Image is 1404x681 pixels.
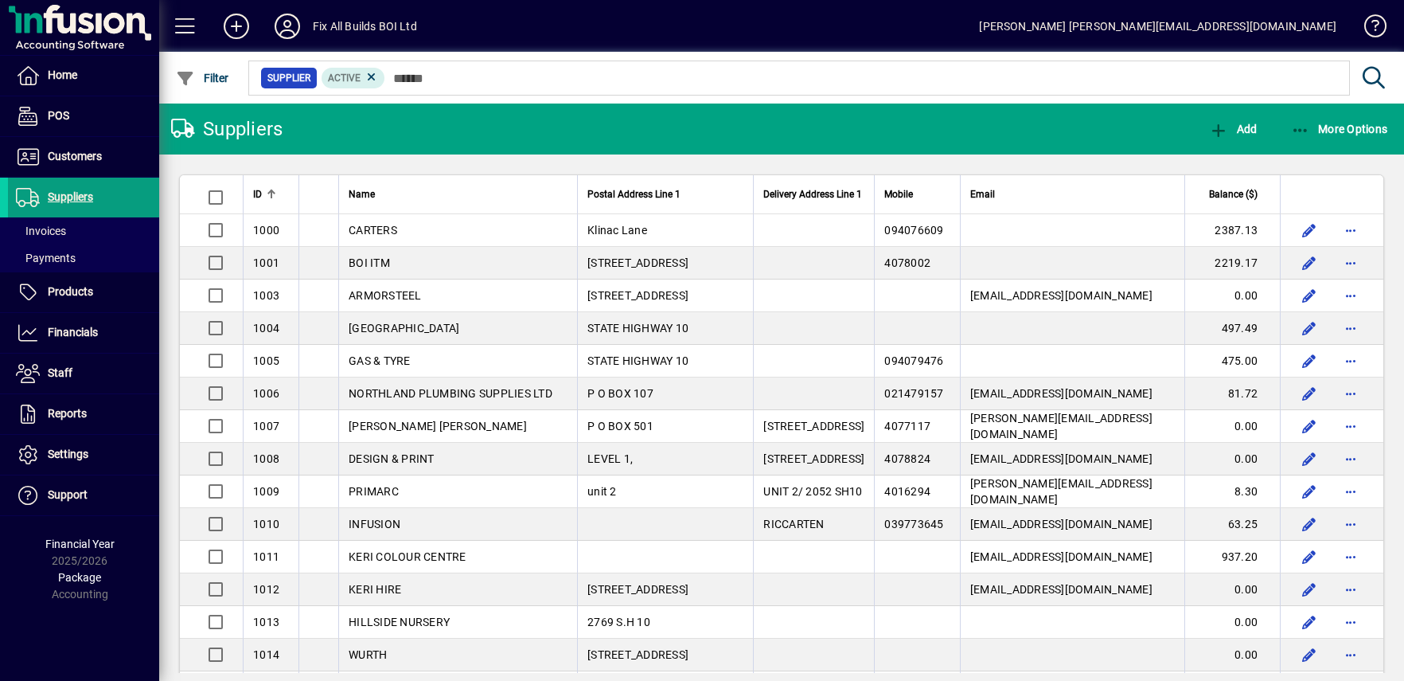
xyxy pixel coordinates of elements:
[1297,381,1322,406] button: Edit
[253,648,279,661] span: 1014
[763,452,864,465] span: [STREET_ADDRESS]
[48,190,93,203] span: Suppliers
[587,256,688,269] span: [STREET_ADDRESS]
[970,186,1175,203] div: Email
[1297,609,1322,635] button: Edit
[253,186,289,203] div: ID
[1297,250,1322,276] button: Edit
[587,616,650,628] span: 2769 S.H 10
[45,538,115,550] span: Financial Year
[970,518,1152,530] span: [EMAIL_ADDRESS][DOMAIN_NAME]
[349,387,552,400] span: NORTHLAND PLUMBING SUPPLIES LTD
[349,550,466,563] span: KERI COLOUR CENTRE
[1184,639,1280,671] td: 0.00
[48,407,87,420] span: Reports
[587,485,617,498] span: unit 2
[8,96,159,136] a: POS
[970,387,1152,400] span: [EMAIL_ADDRESS][DOMAIN_NAME]
[1338,577,1363,602] button: More options
[48,366,72,379] span: Staff
[1352,3,1384,55] a: Knowledge Base
[587,583,688,596] span: [STREET_ADDRESS]
[8,435,159,475] a: Settings
[1195,186,1272,203] div: Balance ($)
[1338,544,1363,569] button: More options
[1297,348,1322,374] button: Edit
[8,354,159,393] a: Staff
[48,448,88,460] span: Settings
[267,70,310,86] span: Supplier
[349,354,411,367] span: GAS & TYRE
[763,186,862,203] span: Delivery Address Line 1
[349,224,397,237] span: CARTERS
[171,116,283,142] div: Suppliers
[1338,479,1363,504] button: More options
[1297,479,1322,504] button: Edit
[1184,214,1280,247] td: 2387.13
[1209,123,1257,135] span: Add
[970,477,1152,506] span: [PERSON_NAME][EMAIL_ADDRESS][DOMAIN_NAME]
[1184,378,1280,410] td: 81.72
[313,14,417,39] div: Fix All Builds BOI Ltd
[1297,283,1322,308] button: Edit
[970,186,995,203] span: Email
[48,488,88,501] span: Support
[970,289,1152,302] span: [EMAIL_ADDRESS][DOMAIN_NAME]
[349,186,567,203] div: Name
[1338,446,1363,472] button: More options
[253,224,279,237] span: 1000
[587,420,653,432] span: P O BOX 501
[253,518,279,530] span: 1010
[1297,446,1322,472] button: Edit
[349,186,375,203] span: Name
[970,412,1152,440] span: [PERSON_NAME][EMAIL_ADDRESS][DOMAIN_NAME]
[587,354,688,367] span: STATE HIGHWAY 10
[253,452,279,465] span: 1008
[1184,573,1280,606] td: 0.00
[1184,410,1280,443] td: 0.00
[328,72,361,84] span: Active
[587,186,681,203] span: Postal Address Line 1
[763,420,864,432] span: [STREET_ADDRESS]
[1184,606,1280,639] td: 0.00
[884,354,943,367] span: 094079476
[349,256,390,269] span: BOI ITM
[1297,642,1322,667] button: Edit
[58,571,101,584] span: Package
[587,289,688,302] span: [STREET_ADDRESS]
[349,485,399,498] span: PRIMARC
[979,14,1336,39] div: [PERSON_NAME] [PERSON_NAME][EMAIL_ADDRESS][DOMAIN_NAME]
[253,387,279,400] span: 1006
[884,387,943,400] span: 021479157
[8,476,159,515] a: Support
[587,452,633,465] span: LEVEL 1,
[1338,315,1363,341] button: More options
[884,256,930,269] span: 4078002
[1338,413,1363,439] button: More options
[262,12,313,41] button: Profile
[8,394,159,434] a: Reports
[1184,345,1280,378] td: 475.00
[1184,541,1280,573] td: 937.20
[16,225,66,237] span: Invoices
[1338,642,1363,667] button: More options
[8,313,159,353] a: Financials
[1184,312,1280,345] td: 497.49
[48,285,93,298] span: Products
[587,387,653,400] span: P O BOX 107
[253,616,279,628] span: 1013
[253,583,279,596] span: 1012
[349,648,387,661] span: WURTH
[587,648,688,661] span: [STREET_ADDRESS]
[970,452,1152,465] span: [EMAIL_ADDRESS][DOMAIN_NAME]
[349,289,422,302] span: ARMORSTEEL
[349,616,450,628] span: HILLSIDE NURSERY
[1338,250,1363,276] button: More options
[8,137,159,177] a: Customers
[253,322,279,335] span: 1004
[8,56,159,96] a: Home
[1184,443,1280,476] td: 0.00
[884,420,930,432] span: 4077117
[763,518,824,530] span: RICCARTEN
[1297,315,1322,341] button: Edit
